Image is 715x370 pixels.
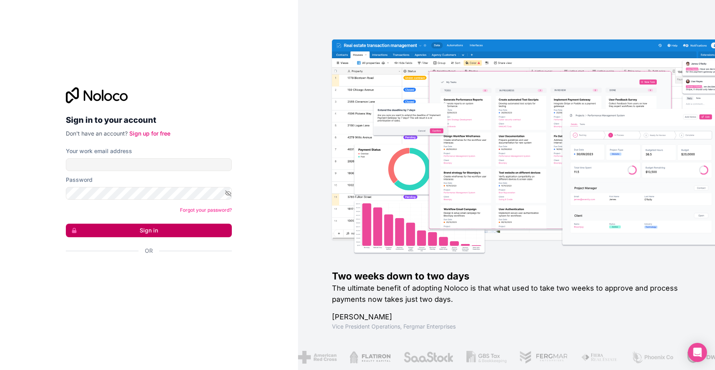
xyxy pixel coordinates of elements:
[332,283,689,305] h2: The ultimate benefit of adopting Noloco is that what used to take two weeks to approve and proces...
[332,311,689,323] h1: [PERSON_NAME]
[66,187,232,200] input: Password
[688,343,707,362] div: Open Intercom Messenger
[62,264,229,281] iframe: Sign in with Google Button
[619,351,662,364] img: /assets/phoenix-BREaitsQ.png
[180,207,232,213] a: Forgot your password?
[66,113,232,127] h2: Sign in to your account
[569,351,606,364] img: /assets/fiera-fwj2N5v4.png
[332,270,689,283] h1: Two weeks down to two days
[145,247,153,255] span: Or
[391,351,442,364] img: /assets/saastock-C6Zbiodz.png
[66,130,128,137] span: Don't have an account?
[286,351,325,364] img: /assets/american-red-cross-BAupjrZR.png
[66,176,93,184] label: Password
[454,351,495,364] img: /assets/gbstax-C-GtDUiK.png
[338,351,379,364] img: /assets/flatiron-C8eUkumj.png
[332,323,689,331] h1: Vice President Operations , Fergmar Enterprises
[129,130,170,137] a: Sign up for free
[66,158,232,171] input: Email address
[66,147,132,155] label: Your work email address
[508,351,556,364] img: /assets/fergmar-CudnrXN5.png
[66,224,232,237] button: Sign in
